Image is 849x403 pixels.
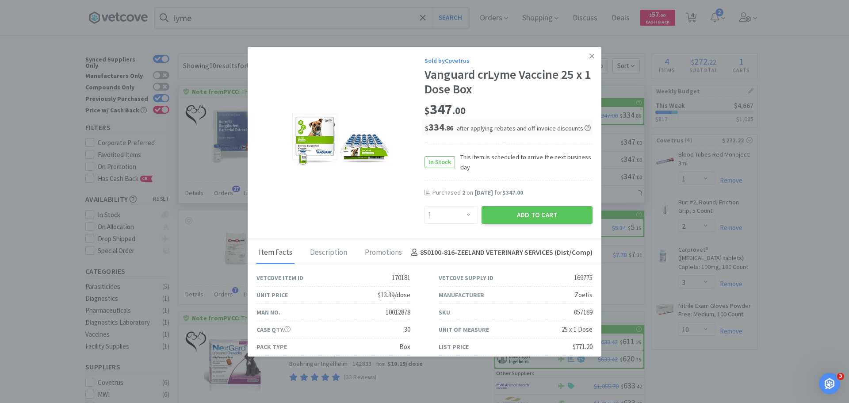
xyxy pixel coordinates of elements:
[424,100,466,118] span: 347
[452,104,466,117] span: . 00
[256,342,287,352] div: Pack Type
[285,84,396,195] img: f1afb9de9de74d84a447f243d2c879b4_169775.png
[404,324,410,335] div: 30
[425,121,453,133] span: 334
[392,273,410,283] div: 170181
[819,373,840,394] iframe: Intercom live chat
[574,273,593,283] div: 169775
[363,242,404,264] div: Promotions
[439,307,450,317] div: SKU
[462,188,465,196] span: 2
[482,206,593,224] button: Add to Cart
[378,290,410,300] div: $13.39/dose
[256,307,280,317] div: Man No.
[455,152,593,172] span: This item is scheduled to arrive the next business day
[574,290,593,300] div: Zoetis
[424,56,593,65] div: Sold by Covetrus
[439,290,484,300] div: Manufacturer
[562,324,593,335] div: 25 x 1 Dose
[424,67,593,97] div: Vanguard crLyme Vaccine 25 x 1 Dose Box
[256,290,288,300] div: Unit Price
[837,373,844,380] span: 3
[573,342,593,352] div: $771.20
[386,307,410,318] div: 10012878
[256,273,303,283] div: Vetcove Item ID
[432,188,593,197] div: Purchased on for
[474,188,493,196] span: [DATE]
[256,242,294,264] div: Item Facts
[425,124,428,132] span: $
[574,307,593,318] div: 057189
[425,157,455,168] span: In Stock
[424,104,430,117] span: $
[256,325,291,334] div: Case Qty.
[502,188,523,196] span: $347.00
[457,124,591,132] span: after applying rebates and off-invoice discounts
[308,242,349,264] div: Description
[439,273,493,283] div: Vetcove Supply ID
[439,342,469,352] div: List Price
[444,124,453,132] span: . 86
[408,247,593,258] h4: 850100-816 - ZEELAND VETERINARY SERVICES (Dist/Comp)
[439,325,489,334] div: Unit of Measure
[399,342,410,352] div: Box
